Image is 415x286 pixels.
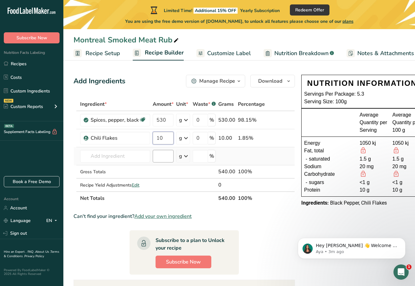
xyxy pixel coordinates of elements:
[360,186,387,194] div: 10 g
[290,4,329,16] button: Redeem Offer
[250,75,295,87] button: Download
[304,179,309,186] div: -
[217,191,237,205] th: 540.00
[4,124,14,128] div: BETA
[295,7,324,13] span: Redeem Offer
[125,18,354,25] span: You are using the free demo version of [DOMAIN_NAME], to unlock all features please choose one of...
[393,264,409,280] iframe: Intercom live chat
[80,182,150,188] div: Recipe Yield Adjustments
[46,217,60,225] div: EN
[342,18,354,24] span: plans
[73,76,125,86] div: Add Ingredients
[207,49,251,58] span: Customize Label
[24,254,44,258] a: Privacy Policy
[238,168,265,175] div: 100%
[156,237,226,252] div: Subscribe to a plan to Unlock your recipe
[132,182,139,188] span: Edit
[304,155,309,163] div: -
[193,100,216,108] div: Waste
[35,250,50,254] a: About Us .
[186,75,245,87] button: Manage Recipe
[73,46,120,60] a: Recipe Setup
[179,152,182,160] div: g
[176,100,188,108] span: Unit
[194,8,238,14] span: Additional 15% OFF
[304,147,324,155] span: Fat, total
[196,46,251,60] a: Customize Label
[360,155,387,163] div: 1.5 g
[4,176,60,187] a: Book a Free Demo
[274,49,329,58] span: Nutrition Breakdown
[218,181,235,189] div: 0
[80,168,150,175] div: Gross Totals
[4,215,31,226] a: Language
[4,103,43,110] div: Custom Reports
[238,134,265,142] div: 1.85%
[330,200,387,206] span: Black Pepper, Chili Flakes
[238,100,265,108] span: Percentage
[309,155,330,163] span: saturated
[133,46,184,61] a: Recipe Builder
[264,46,334,60] a: Nutrition Breakdown
[156,256,211,268] button: Subscribe Now
[238,116,265,124] div: 98.15%
[406,264,412,270] span: 1
[179,116,182,124] div: g
[360,163,387,170] div: 20 mg
[347,46,414,60] a: Notes & Attachments
[145,48,184,57] span: Recipe Builder
[80,100,107,108] span: Ingredient
[16,35,47,41] span: Subscribe Now
[149,6,280,14] div: Limited Time!
[4,250,59,258] a: Terms & Conditions .
[4,32,60,43] button: Subscribe Now
[134,213,192,220] span: Add your own ingredient
[258,77,282,85] span: Download
[199,77,235,85] div: Manage Recipe
[240,8,280,14] span: Yearly Subscription
[304,186,320,194] span: Protein
[357,49,414,58] span: Notes & Attachments
[360,179,387,186] div: <1 g
[360,111,387,134] div: Average Quantity per Serving
[86,49,120,58] span: Recipe Setup
[80,150,150,162] input: Add Ingredient
[179,134,182,142] div: g
[218,134,235,142] div: 10.00
[153,100,174,108] span: Amount
[218,100,234,108] span: Grams
[301,200,329,206] span: Ingredients:
[304,139,320,147] span: Energy
[73,213,295,220] div: Can't find your ingredient?
[237,191,266,205] th: 100%
[73,34,180,46] div: Montreal Smoked Meat Rub
[4,250,26,254] a: Hire an Expert .
[91,116,139,124] div: Spices, pepper, black
[218,168,235,175] div: 540.00
[4,99,13,103] div: NEW
[288,225,415,269] iframe: Intercom notifications message
[28,250,35,254] a: FAQ .
[4,268,60,276] div: Powered By FoodLabelMaker © 2025 All Rights Reserved
[309,179,324,186] span: sugars
[166,258,201,266] span: Subscribe Now
[304,170,335,179] span: Carbohydrate
[218,116,235,124] div: 530.00
[79,191,217,205] th: Net Totals
[360,139,387,147] div: 1050 kj
[91,134,146,142] div: Chili Flakes
[304,163,321,170] span: Sodium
